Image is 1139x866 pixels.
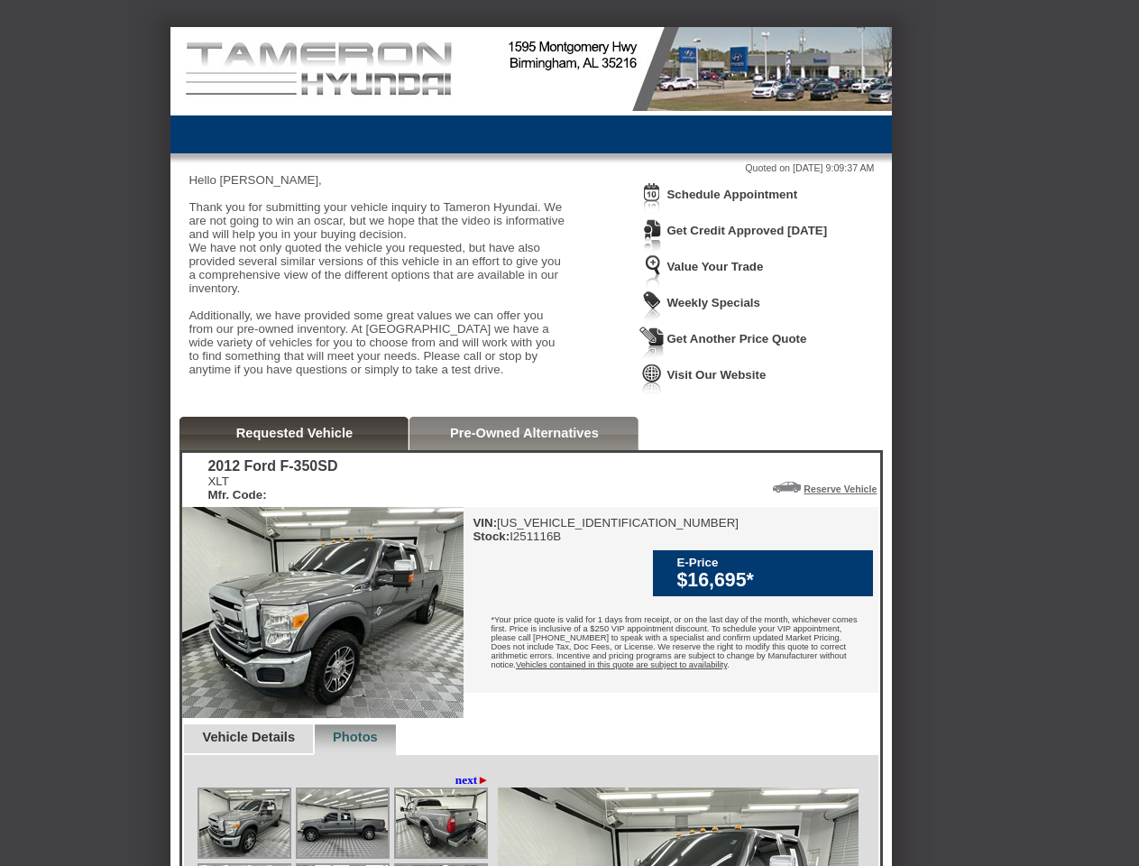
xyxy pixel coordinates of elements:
img: 2012 Ford F-350SD [182,507,464,718]
b: Stock: [473,530,510,543]
a: Get Credit Approved [DATE] [666,224,827,237]
img: Icon_TradeInAppraisal.png [639,254,665,288]
a: next► [455,773,490,788]
div: [US_VEHICLE_IDENTIFICATION_NUMBER] I251116B [473,516,739,543]
a: Get Another Price Quote [666,332,806,345]
img: Icon_ScheduleAppointment.png [639,182,665,216]
img: Image.aspx [199,789,289,857]
img: Icon_ReserveVehicleCar.png [773,482,801,493]
img: Icon_GetQuote.png [639,327,665,360]
div: 2012 Ford F-350SD [207,458,337,474]
b: Mfr. Code: [207,488,266,502]
img: Icon_CreditApproval.png [639,218,665,252]
div: E-Price [676,556,864,569]
a: Requested Vehicle [236,426,354,440]
div: Hello [PERSON_NAME], Thank you for submitting your vehicle inquiry to Tameron Hyundai. We are not... [188,173,567,390]
a: Photos [333,730,378,744]
a: Weekly Specials [666,296,759,309]
img: Image.aspx [396,789,486,857]
span: ► [477,773,489,787]
img: Icon_VisitWebsite.png [639,363,665,396]
u: Vehicles contained in this quote are subject to availability [516,660,727,669]
div: $16,695* [676,569,864,592]
a: Pre-Owned Alternatives [450,426,599,440]
a: Vehicle Details [202,730,295,744]
div: Quoted on [DATE] 9:09:37 AM [188,162,874,173]
div: XLT [207,474,337,502]
a: Schedule Appointment [666,188,797,201]
img: Icon_WeeklySpecials.png [639,290,665,324]
a: Visit Our Website [666,368,766,382]
b: VIN: [473,516,497,530]
a: Value Your Trade [666,260,763,273]
a: Reserve Vehicle [804,484,877,494]
div: *Your price quote is valid for 1 days from receipt, or on the last day of the month, whichever co... [464,602,878,687]
img: Image.aspx [298,789,388,857]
